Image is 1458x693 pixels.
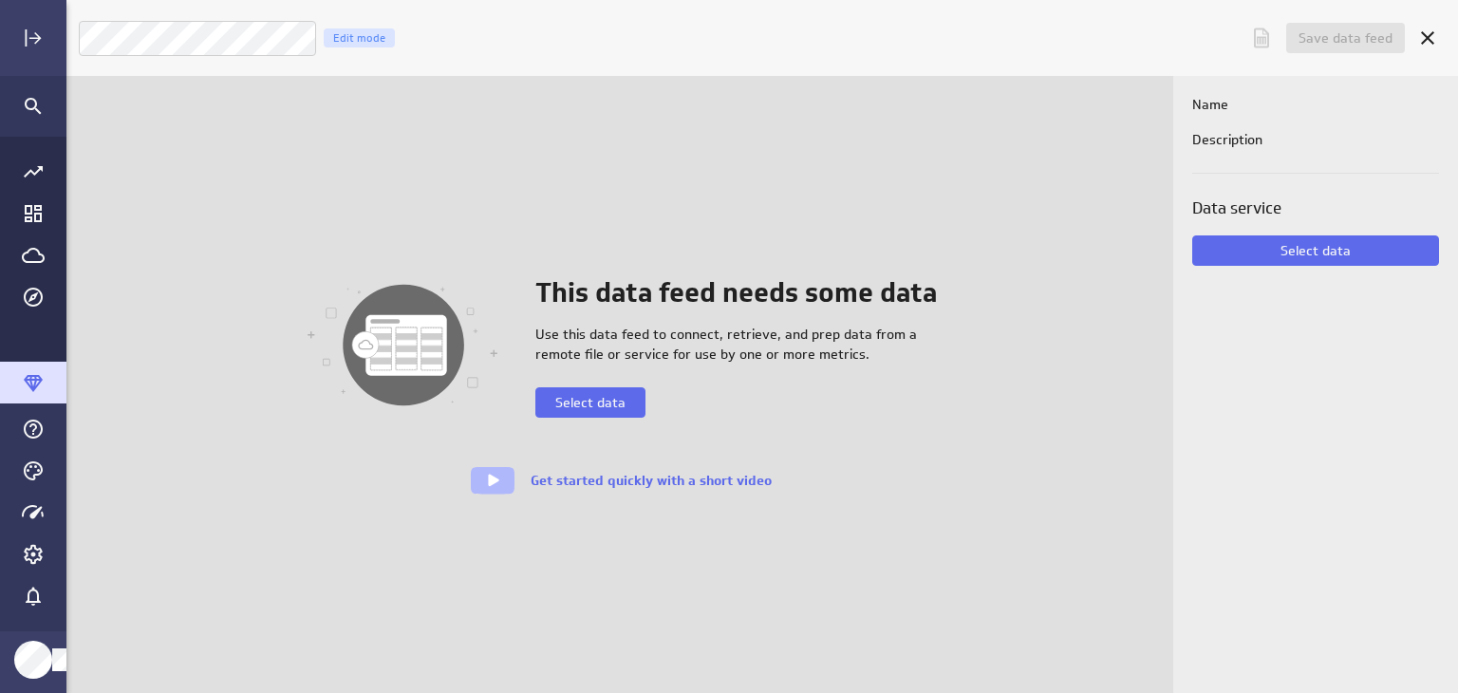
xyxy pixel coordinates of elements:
button: Select data [535,387,645,418]
img: watch-video.svg [469,465,516,496]
div: Help & PowerMetrics Assistant [17,413,49,445]
div: Cancel [1411,22,1444,54]
span: Select data [1280,242,1351,259]
p: Use this data feed to connect, retrieve, and prep data from a remote file or service for use by o... [535,325,937,365]
div: Download as CSV [1245,22,1278,54]
div: Themes [17,455,49,487]
svg: Account and settings [22,543,45,566]
svg: Usage [22,501,45,524]
span: Save data feed [1299,29,1393,47]
button: Save data feed [1286,23,1405,53]
div: When you make changes in Edit mode, you are altering how data is retrieved and transformed. These... [324,28,395,47]
img: data-feed-zero-state.svg [308,273,497,418]
a: Get started quickly with a short video [531,472,772,489]
div: Expand [17,22,49,54]
svg: Themes [22,459,45,482]
h1: This data feed needs some data [535,273,937,313]
h3: Data service [1192,197,1439,220]
button: Select data [1192,235,1439,266]
div: Notifications [17,580,49,612]
div: Account and settings [17,538,49,571]
span: Select data [555,394,626,411]
label: Name [1192,95,1439,115]
label: Description [1192,130,1439,150]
